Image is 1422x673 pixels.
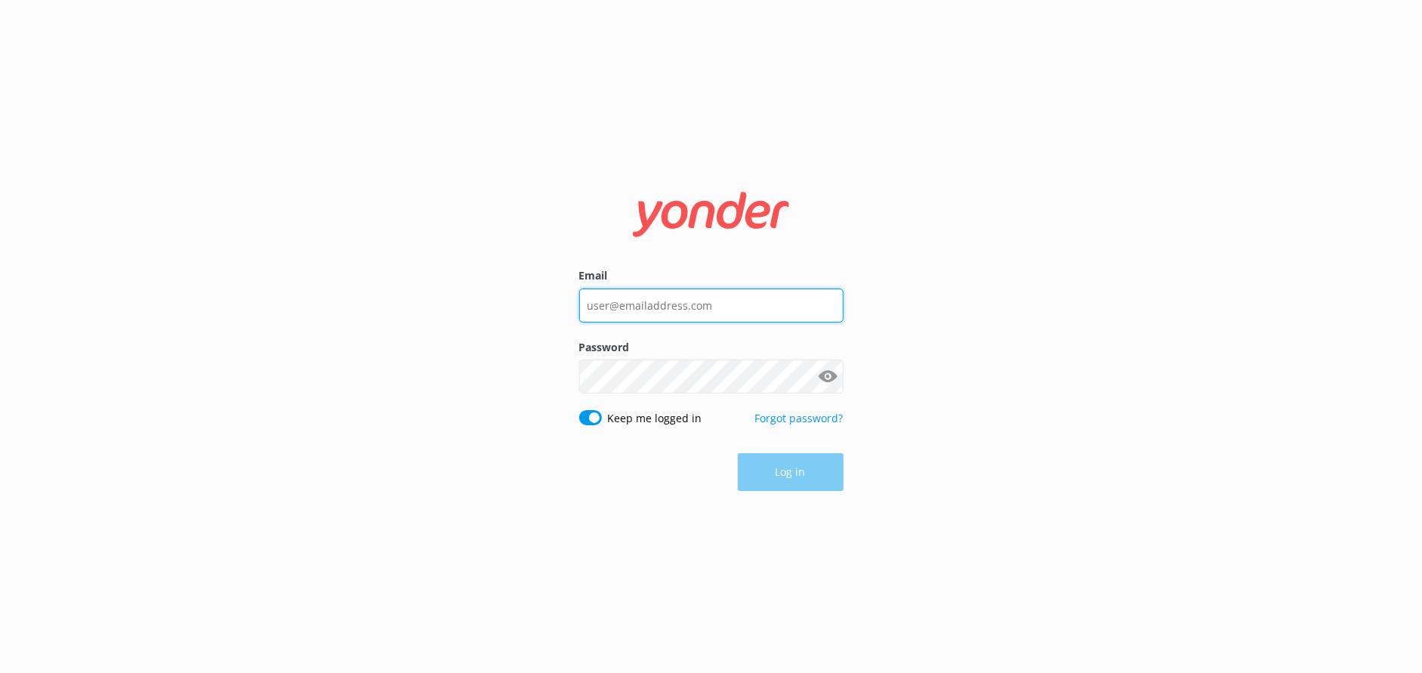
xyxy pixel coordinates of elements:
label: Email [579,267,844,284]
label: Password [579,339,844,356]
input: user@emailaddress.com [579,289,844,323]
button: Show password [813,362,844,392]
label: Keep me logged in [608,410,702,427]
a: Forgot password? [755,411,844,425]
